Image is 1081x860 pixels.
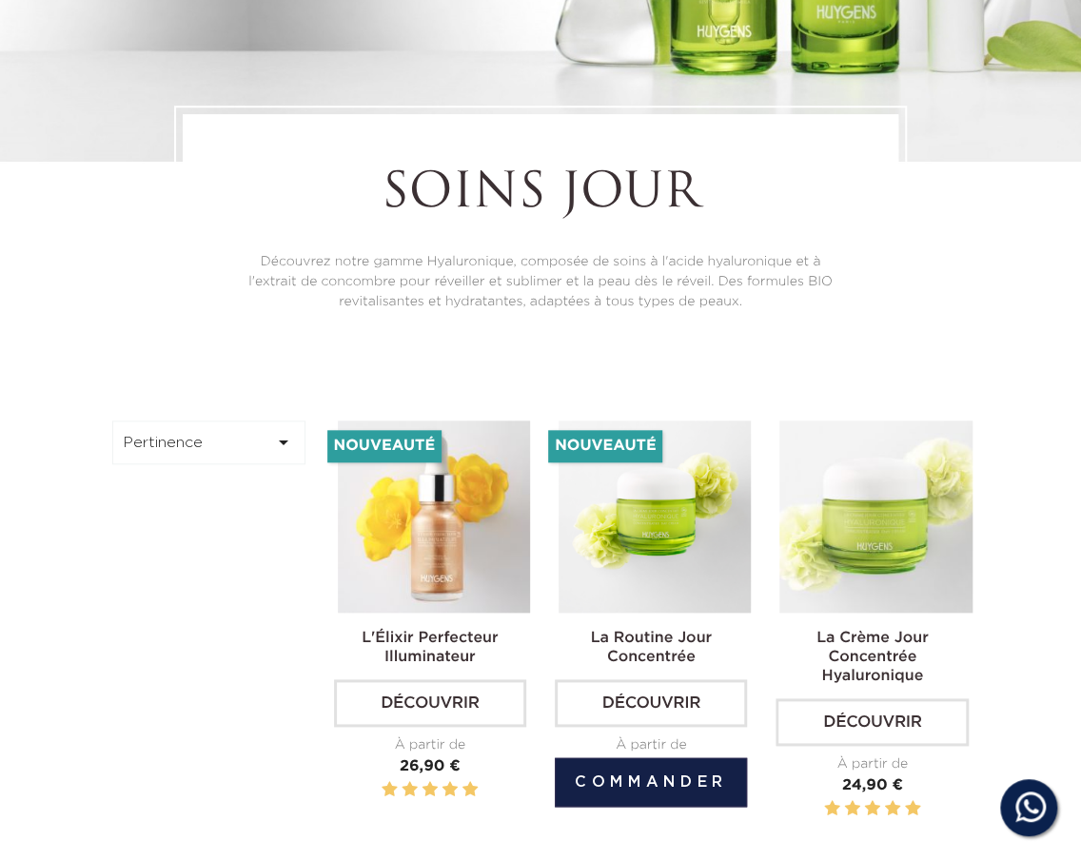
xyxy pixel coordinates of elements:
[555,735,747,755] div: À partir de
[555,679,747,727] a: Découvrir
[442,778,458,802] label: 4
[816,631,929,684] a: La Crème Jour Concentrée Hyaluronique
[591,631,712,665] a: La Routine Jour Concentrée
[885,797,900,821] label: 4
[776,698,968,746] a: Découvrir
[327,430,442,462] li: Nouveauté
[423,778,438,802] label: 3
[842,778,903,793] span: 24,90 €
[865,797,880,821] label: 3
[382,778,397,802] label: 1
[272,431,295,454] i: 
[844,797,859,821] label: 2
[112,420,305,464] button: Pertinence
[905,797,920,821] label: 5
[462,778,478,802] label: 5
[334,735,526,755] div: À partir de
[235,166,846,224] h1: Soins Jour
[555,757,747,807] button: Commander
[400,759,461,774] span: 26,90 €
[235,252,846,312] p: Découvrez notre gamme Hyaluronique, composée de soins à l'acide hyaluronique et à l'extrait de co...
[338,420,530,613] img: L'Élixir Perfecteur Illuminateur
[362,631,498,665] a: L'Élixir Perfecteur Illuminateur
[334,679,526,727] a: Découvrir
[824,797,839,821] label: 1
[779,420,972,613] img: La Crème Jour Concentrée Hyaluronique
[548,430,662,462] li: Nouveauté
[776,754,968,774] div: À partir de
[402,778,417,802] label: 2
